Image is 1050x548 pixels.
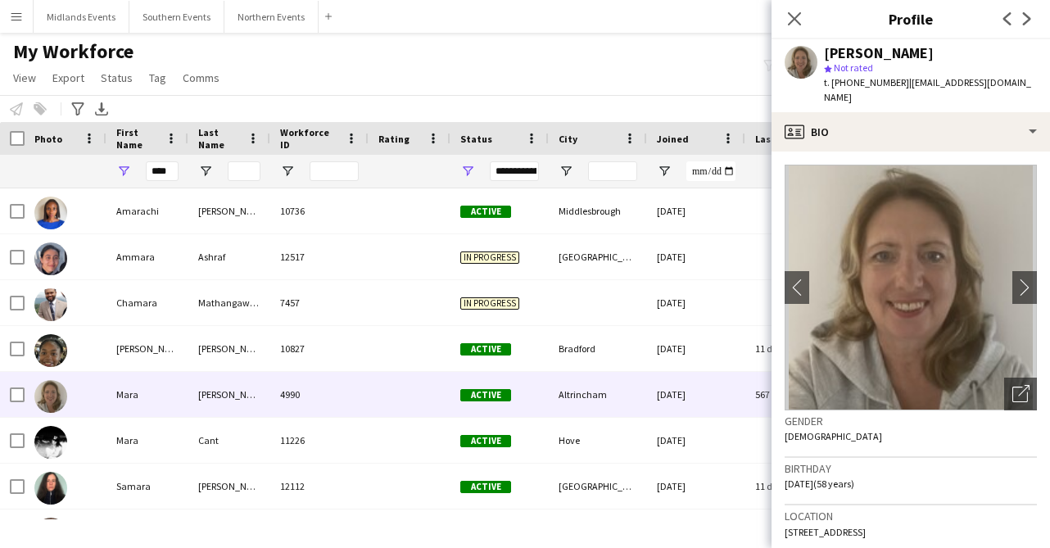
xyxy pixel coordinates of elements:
[460,435,511,447] span: Active
[549,234,647,279] div: [GEOGRAPHIC_DATA]
[280,126,339,151] span: Workforce ID
[129,1,224,33] button: Southern Events
[647,326,745,371] div: [DATE]
[460,251,519,264] span: In progress
[106,418,188,463] div: Mara
[224,1,319,33] button: Northern Events
[101,70,133,85] span: Status
[198,126,241,151] span: Last Name
[647,418,745,463] div: [DATE]
[657,133,689,145] span: Joined
[549,372,647,417] div: Altrincham
[460,343,511,356] span: Active
[34,334,67,367] img: Kamara Thompson
[559,164,573,179] button: Open Filter Menu
[657,164,672,179] button: Open Filter Menu
[106,326,188,371] div: [PERSON_NAME]
[68,99,88,119] app-action-btn: Advanced filters
[647,188,745,233] div: [DATE]
[143,67,173,88] a: Tag
[34,197,67,229] img: Amarachi Njoku
[198,164,213,179] button: Open Filter Menu
[460,297,519,310] span: In progress
[460,164,475,179] button: Open Filter Menu
[188,326,270,371] div: [PERSON_NAME]
[785,430,882,442] span: [DEMOGRAPHIC_DATA]
[772,112,1050,152] div: Bio
[34,472,67,505] img: Samara Nichols
[270,464,369,509] div: 12112
[188,280,270,325] div: Mathangaweera
[785,509,1037,523] h3: Location
[106,372,188,417] div: Mara
[280,164,295,179] button: Open Filter Menu
[588,161,637,181] input: City Filter Input
[106,280,188,325] div: Chamara
[228,161,260,181] input: Last Name Filter Input
[188,234,270,279] div: Ashraf
[460,133,492,145] span: Status
[1004,378,1037,410] div: Open photos pop-in
[106,188,188,233] div: Amarachi
[183,70,220,85] span: Comms
[745,326,844,371] div: 11 days
[92,99,111,119] app-action-btn: Export XLSX
[149,70,166,85] span: Tag
[34,380,67,413] img: Mara Bridgeman
[785,478,854,490] span: [DATE] (58 years)
[686,161,735,181] input: Joined Filter Input
[270,188,369,233] div: 10736
[13,70,36,85] span: View
[745,464,844,509] div: 11 days
[549,326,647,371] div: Bradford
[176,67,226,88] a: Comms
[52,70,84,85] span: Export
[834,61,873,74] span: Not rated
[460,481,511,493] span: Active
[94,67,139,88] a: Status
[188,188,270,233] div: [PERSON_NAME]
[270,372,369,417] div: 4990
[146,161,179,181] input: First Name Filter Input
[460,206,511,218] span: Active
[785,414,1037,428] h3: Gender
[188,418,270,463] div: Cant
[755,133,792,145] span: Last job
[270,280,369,325] div: 7457
[378,133,410,145] span: Rating
[559,133,577,145] span: City
[824,76,909,88] span: t. [PHONE_NUMBER]
[785,461,1037,476] h3: Birthday
[34,242,67,275] img: Ammara Ashraf
[34,1,129,33] button: Midlands Events
[549,188,647,233] div: Middlesbrough
[310,161,359,181] input: Workforce ID Filter Input
[106,234,188,279] div: Ammara
[772,8,1050,29] h3: Profile
[270,326,369,371] div: 10827
[106,464,188,509] div: Samara
[7,67,43,88] a: View
[270,234,369,279] div: 12517
[188,372,270,417] div: [PERSON_NAME]
[270,418,369,463] div: 11226
[785,165,1037,410] img: Crew avatar or photo
[824,76,1031,103] span: | [EMAIL_ADDRESS][DOMAIN_NAME]
[647,464,745,509] div: [DATE]
[34,426,67,459] img: Mara Cant
[549,418,647,463] div: Hove
[460,389,511,401] span: Active
[824,46,934,61] div: [PERSON_NAME]
[745,372,844,417] div: 567 days
[46,67,91,88] a: Export
[34,133,62,145] span: Photo
[188,464,270,509] div: [PERSON_NAME]
[785,526,866,538] span: [STREET_ADDRESS]
[116,164,131,179] button: Open Filter Menu
[34,288,67,321] img: Chamara Mathangaweera
[647,280,745,325] div: [DATE]
[13,39,134,64] span: My Workforce
[549,464,647,509] div: [GEOGRAPHIC_DATA]
[647,372,745,417] div: [DATE]
[116,126,159,151] span: First Name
